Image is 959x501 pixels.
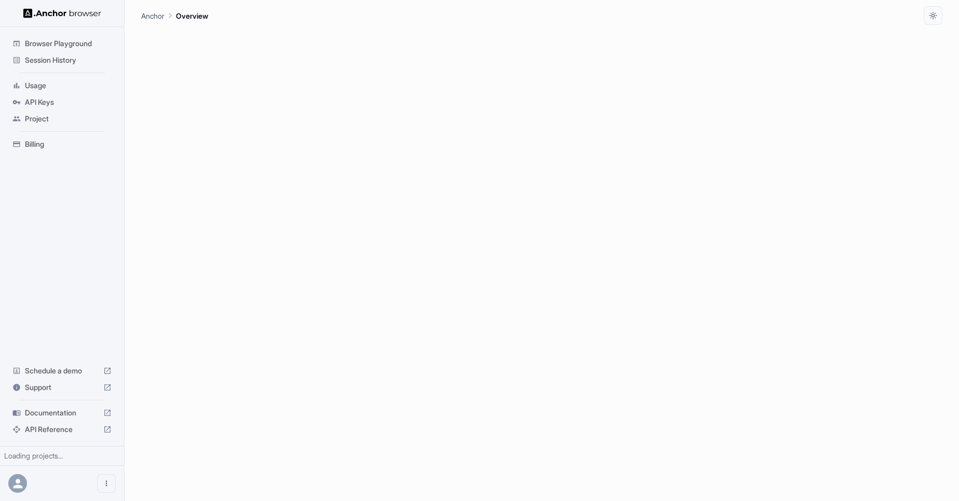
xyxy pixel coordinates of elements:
div: Browser Playground [8,35,116,52]
div: Loading projects... [4,451,120,461]
div: API Reference [8,421,116,438]
img: Anchor Logo [23,8,101,18]
div: Schedule a demo [8,363,116,379]
span: Session History [25,55,112,65]
div: Support [8,379,116,396]
p: Overview [176,10,208,21]
div: Billing [8,136,116,152]
span: API Reference [25,424,99,435]
span: Billing [25,139,112,149]
span: Usage [25,80,112,91]
span: Documentation [25,408,99,418]
div: API Keys [8,94,116,110]
p: Anchor [141,10,165,21]
span: Project [25,114,112,124]
div: Usage [8,77,116,94]
span: API Keys [25,97,112,107]
div: Project [8,110,116,127]
nav: breadcrumb [141,10,208,21]
span: Support [25,382,99,393]
span: Browser Playground [25,38,112,49]
div: Documentation [8,405,116,421]
span: Schedule a demo [25,366,99,376]
button: Open menu [97,474,116,493]
div: Session History [8,52,116,68]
